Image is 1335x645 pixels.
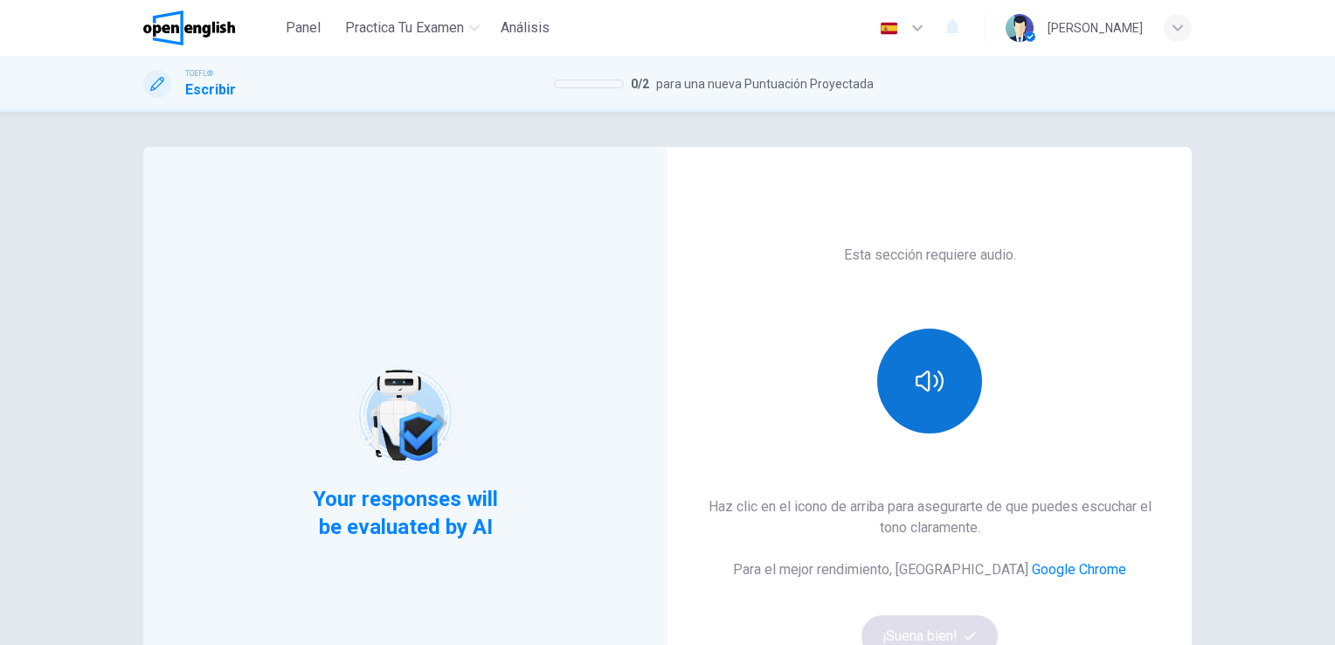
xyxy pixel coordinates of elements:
[286,17,321,38] span: Panel
[1032,561,1126,578] a: Google Chrome
[501,17,550,38] span: Análisis
[1006,14,1034,42] img: Profile picture
[844,245,1016,266] h6: Esta sección requiere audio.
[631,73,649,94] span: 0 / 2
[345,17,464,38] span: Practica tu examen
[733,559,1126,580] h6: Para el mejor rendimiento, [GEOGRAPHIC_DATA]
[185,67,213,80] span: TOEFL®
[656,73,874,94] span: para una nueva Puntuación Proyectada
[1048,17,1143,38] div: [PERSON_NAME]
[275,12,331,44] button: Panel
[695,496,1164,538] h6: Haz clic en el icono de arriba para asegurarte de que puedes escuchar el tono claramente.
[300,485,512,541] span: Your responses will be evaluated by AI
[494,12,557,44] button: Análisis
[185,80,236,101] h1: Escribir
[349,360,460,471] img: robot icon
[878,22,900,35] img: es
[143,10,275,45] a: OpenEnglish logo
[338,12,487,44] button: Practica tu examen
[143,10,235,45] img: OpenEnglish logo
